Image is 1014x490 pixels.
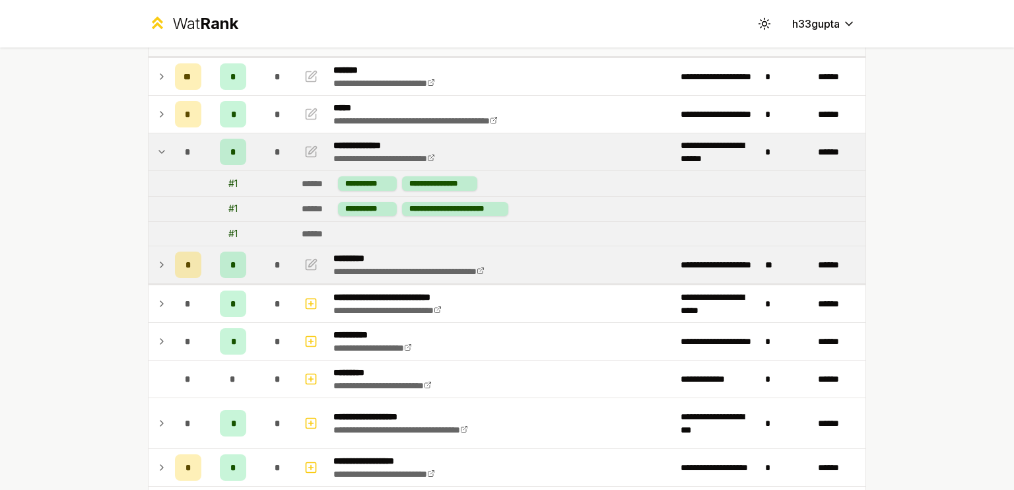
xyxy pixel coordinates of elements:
span: Rank [200,14,238,33]
span: h33gupta [792,16,840,32]
div: # 1 [228,177,238,190]
div: # 1 [228,202,238,215]
div: # 1 [228,227,238,240]
div: Wat [172,13,238,34]
button: h33gupta [782,12,866,36]
a: WatRank [148,13,238,34]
